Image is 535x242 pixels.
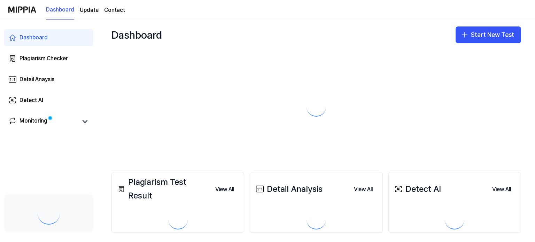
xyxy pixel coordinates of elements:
[20,75,54,84] div: Detail Anaysis
[20,33,48,42] div: Dashboard
[4,71,93,88] a: Detail Anaysis
[210,182,240,196] a: View All
[487,182,517,196] button: View All
[20,96,43,104] div: Detect AI
[393,182,441,196] div: Detect AI
[4,29,93,46] a: Dashboard
[46,0,74,19] a: Dashboard
[210,182,240,196] button: View All
[104,6,125,14] a: Contact
[8,117,78,126] a: Monitoring
[116,175,210,202] div: Plagiarism Test Result
[80,6,99,14] a: Update
[348,182,378,196] button: View All
[4,50,93,67] a: Plagiarism Checker
[254,182,323,196] div: Detail Analysis
[348,182,378,196] a: View All
[456,26,521,43] button: Start New Test
[20,54,68,63] div: Plagiarism Checker
[4,92,93,109] a: Detect AI
[20,117,47,126] div: Monitoring
[111,26,162,43] div: Dashboard
[487,182,517,196] a: View All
